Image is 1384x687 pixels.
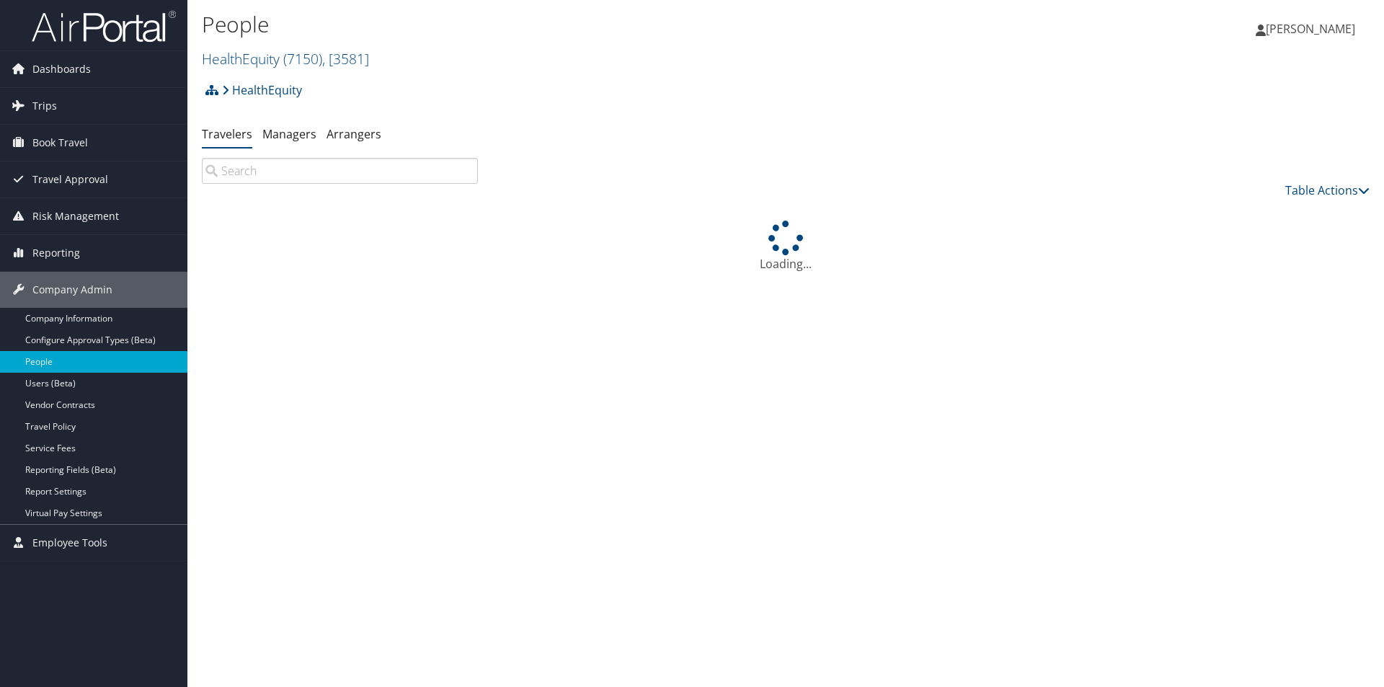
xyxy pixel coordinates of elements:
a: Managers [262,126,316,142]
span: , [ 3581 ] [322,49,369,68]
a: HealthEquity [202,49,369,68]
span: Travel Approval [32,161,108,198]
span: Book Travel [32,125,88,161]
img: airportal-logo.png [32,9,176,43]
a: HealthEquity [222,76,302,105]
span: Risk Management [32,198,119,234]
h1: People [202,9,980,40]
a: Travelers [202,126,252,142]
span: Company Admin [32,272,112,308]
span: Reporting [32,235,80,271]
div: Loading... [202,221,1370,272]
span: Dashboards [32,51,91,87]
span: [PERSON_NAME] [1266,21,1355,37]
a: Arrangers [327,126,381,142]
span: Trips [32,88,57,124]
a: [PERSON_NAME] [1256,7,1370,50]
span: ( 7150 ) [283,49,322,68]
a: Table Actions [1285,182,1370,198]
span: Employee Tools [32,525,107,561]
input: Search [202,158,478,184]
